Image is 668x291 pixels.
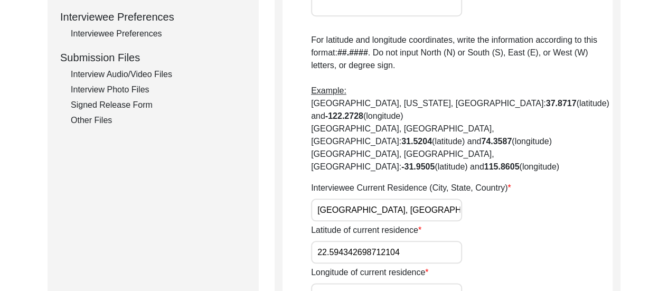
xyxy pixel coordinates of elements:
div: Interview Audio/Video Files [71,68,246,81]
label: Latitude of current residence [311,224,421,237]
label: Interviewee Current Residence (City, State, Country) [311,182,511,194]
b: -122.2728 [325,111,363,120]
div: Other Files [71,114,246,127]
b: ##.#### [337,48,368,57]
p: For latitude and longitude coordinates, write the information according to this format: . Do not ... [311,34,613,173]
div: Interview Photo Files [71,83,246,96]
b: 74.3587 [481,137,512,146]
b: 31.5204 [401,137,432,146]
label: Longitude of current residence [311,266,428,279]
div: Submission Files [60,50,246,65]
b: 115.8605 [484,162,520,171]
b: 37.8717 [546,99,577,108]
div: Interviewee Preferences [71,27,246,40]
b: -31.9505 [401,162,435,171]
span: Example: [311,86,346,95]
div: Interviewee Preferences [60,9,246,25]
div: Signed Release Form [71,99,246,111]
